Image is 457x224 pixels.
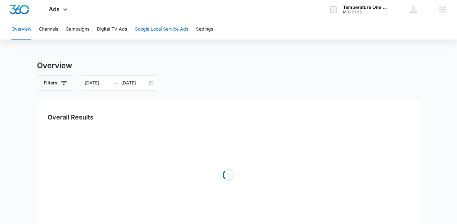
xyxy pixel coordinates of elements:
[39,19,58,40] button: Channels
[64,37,69,42] img: tab_keywords_by_traffic_grey.svg
[343,10,390,14] div: account id
[71,38,108,42] div: Keywords by Traffic
[85,79,111,86] input: Start date
[121,79,148,86] input: End date
[37,60,420,71] h3: Overview
[48,112,94,122] h3: Overall Results
[24,38,57,42] div: Domain Overview
[18,10,31,15] div: v 4.0.25
[97,19,127,40] button: Digital TV Ads
[17,37,22,42] img: tab_domain_overview_orange.svg
[11,19,31,40] button: Overview
[37,75,73,90] button: Filters
[135,19,188,40] button: Google Local Service Ads
[114,80,119,85] span: swap-right
[17,17,70,22] div: Domain: [DOMAIN_NAME]
[196,19,213,40] button: Settings
[49,6,60,12] span: Ads
[10,10,15,15] img: logo_orange.svg
[343,5,390,10] div: account name
[10,17,15,22] img: website_grey.svg
[66,19,89,40] button: Campaigns
[114,80,119,85] span: to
